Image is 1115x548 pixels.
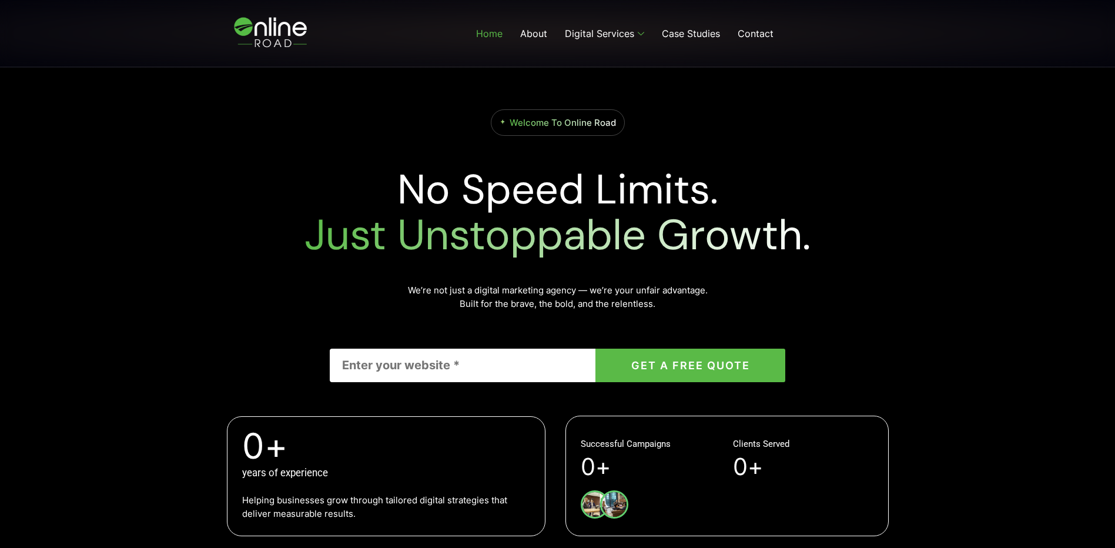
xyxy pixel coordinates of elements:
a: Digital Services [556,10,653,57]
h2: No Speed Limits. [223,167,893,258]
a: Contact [729,10,782,57]
span: 0 [242,428,264,463]
span: + [595,456,611,479]
p: Clients Served [733,437,789,451]
form: Contact form [330,349,785,382]
p: Successful Campaigns [581,437,671,451]
h5: years of experience [242,468,530,478]
span: Welcome To Online Road [510,117,616,128]
span: Just Unstoppable Growth. [304,208,811,262]
a: About [511,10,556,57]
a: Home [467,10,511,57]
a: Case Studies [653,10,729,57]
span: + [748,456,763,479]
input: Enter your website * [330,349,595,382]
button: GET A FREE QUOTE [595,349,785,382]
span: 0 [581,456,595,479]
p: Helping businesses grow through tailored digital strategies that deliver measurable results. [242,493,530,520]
p: We’re not just a digital marketing agency — we’re your unfair advantage. Built for the brave, the... [330,283,785,311]
span: + [264,428,530,463]
span: 0 [733,456,748,479]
